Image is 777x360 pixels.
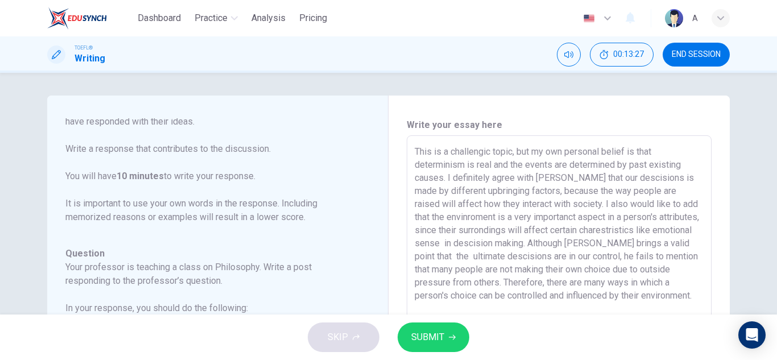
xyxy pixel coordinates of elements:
[247,8,290,28] button: Analysis
[190,8,242,28] button: Practice
[590,43,654,67] div: Hide
[590,43,654,67] button: 00:13:27
[251,11,286,25] span: Analysis
[47,7,107,30] img: EduSynch logo
[672,50,721,59] span: END SESSION
[299,11,327,25] span: Pricing
[582,14,596,23] img: en
[398,322,469,352] button: SUBMIT
[407,118,712,132] h6: Write your essay here
[557,43,581,67] div: Mute
[133,8,185,28] button: Dashboard
[411,329,444,345] span: SUBMIT
[665,9,683,27] img: Profile picture
[692,11,698,25] div: A
[138,11,181,25] span: Dashboard
[47,7,133,30] a: EduSynch logo
[65,260,356,288] h6: Your professor is teaching a class on Philosophy. Write a post responding to the professor’s ques...
[65,60,356,238] h6: Directions
[613,50,644,59] span: 00:13:27
[663,43,730,67] button: END SESSION
[65,74,356,224] p: For this task, you will read an online discussion. A professor has posted a question about a topi...
[295,8,332,28] button: Pricing
[65,301,356,342] h6: In your response, you should do the following: • Express and support your personal opinion • Make...
[75,52,105,65] h1: Writing
[65,247,356,260] h6: Question
[117,171,164,181] b: 10 minutes
[195,11,228,25] span: Practice
[738,321,766,349] div: Open Intercom Messenger
[75,44,93,52] span: TOEFL®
